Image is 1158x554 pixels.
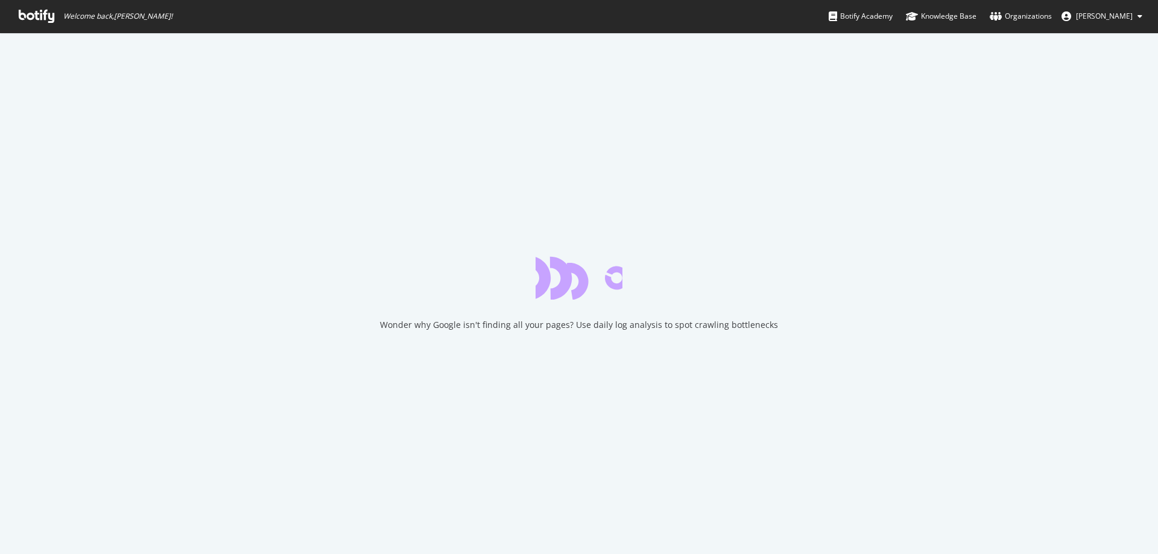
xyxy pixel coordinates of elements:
[1052,7,1152,26] button: [PERSON_NAME]
[1076,11,1133,21] span: Alex Keene
[536,256,622,300] div: animation
[63,11,172,21] span: Welcome back, [PERSON_NAME] !
[990,10,1052,22] div: Organizations
[829,10,893,22] div: Botify Academy
[906,10,976,22] div: Knowledge Base
[380,319,778,331] div: Wonder why Google isn't finding all your pages? Use daily log analysis to spot crawling bottlenecks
